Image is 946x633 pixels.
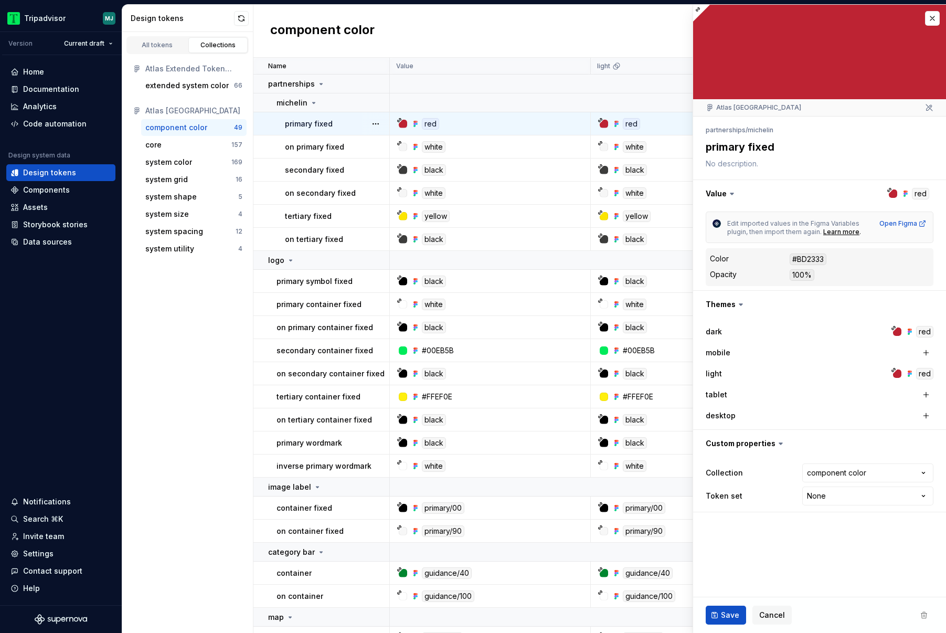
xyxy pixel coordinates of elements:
div: #00EB5B [422,345,454,356]
div: Assets [23,202,48,213]
li: michelin [748,126,773,134]
textarea: primary fixed [704,138,931,156]
a: Components [6,182,115,198]
div: white [422,299,445,310]
div: 169 [231,158,242,166]
p: primary symbol fixed [277,276,353,287]
p: partnerships [268,79,315,89]
img: 0ed0e8b8-9446-497d-bad0-376821b19aa5.png [7,12,20,25]
button: system spacing12 [141,223,247,240]
div: primary/00 [623,502,665,514]
li: partnerships [706,126,746,134]
label: dark [706,326,722,337]
div: Version [8,39,33,48]
div: Settings [23,548,54,559]
p: on tertiary container fixed [277,415,372,425]
p: on primary container fixed [277,322,373,333]
div: #00EB5B [623,345,655,356]
svg: Supernova Logo [35,614,87,625]
div: Open Figma [879,219,927,228]
div: primary/90 [623,525,665,537]
div: guidance/100 [422,590,474,602]
div: 12 [236,227,242,236]
div: black [422,164,446,176]
p: on container [277,591,323,602]
div: system size [145,209,189,219]
span: Edit imported values in the Figma Variables plugin, then import them again. [727,219,861,236]
div: Design tokens [131,13,234,24]
div: white [623,460,646,472]
a: extended system color66 [141,77,247,94]
span: Cancel [759,610,785,620]
div: Collections [192,41,245,49]
a: Data sources [6,234,115,250]
span: Save [721,610,739,620]
div: Components [23,185,70,195]
button: component color49 [141,119,247,136]
div: Atlas [GEOGRAPHIC_DATA] [706,103,801,112]
div: Code automation [23,119,87,129]
div: black [623,414,647,426]
a: Code automation [6,115,115,132]
label: Collection [706,468,743,478]
div: core [145,140,162,150]
div: white [623,299,646,310]
p: secondary fixed [285,165,344,175]
button: system grid16 [141,171,247,188]
div: 49 [234,123,242,132]
div: primary/90 [422,525,464,537]
a: Design tokens [6,164,115,181]
p: container [277,568,312,578]
a: Analytics [6,98,115,115]
div: Documentation [23,84,79,94]
button: Current draft [59,36,118,51]
p: on tertiary fixed [285,234,343,245]
div: white [422,141,445,153]
div: guidance/40 [422,567,472,579]
div: Data sources [23,237,72,247]
div: 157 [231,141,242,149]
div: All tokens [131,41,184,49]
a: system shape5 [141,188,247,205]
div: yellow [623,210,651,222]
div: guidance/40 [623,567,673,579]
button: system size4 [141,206,247,223]
div: Home [23,67,44,77]
div: black [422,276,446,287]
div: white [422,187,445,199]
button: Help [6,580,115,597]
p: on primary fixed [285,142,344,152]
div: white [623,187,646,199]
div: 100% [790,269,814,281]
a: core157 [141,136,247,153]
label: tablet [706,389,727,400]
div: red [916,326,933,337]
span: Current draft [64,39,104,48]
p: Name [268,62,286,70]
p: logo [268,255,284,266]
div: primary/00 [422,502,464,514]
div: system grid [145,174,188,185]
div: #FFEF0E [422,392,452,402]
p: container fixed [277,503,332,513]
div: 5 [238,193,242,201]
div: black [623,234,647,245]
a: Assets [6,199,115,216]
div: 4 [238,245,242,253]
p: primary container fixed [277,299,362,310]
button: system utility4 [141,240,247,257]
div: system utility [145,244,194,254]
div: black [623,164,647,176]
div: white [422,460,445,472]
div: Search ⌘K [23,514,63,524]
div: #FFEF0E [623,392,653,402]
div: yellow [422,210,450,222]
button: Contact support [6,563,115,579]
div: Invite team [23,531,64,542]
button: TripadvisorMJ [2,7,120,29]
div: Learn more [823,228,859,236]
div: Notifications [23,497,71,507]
